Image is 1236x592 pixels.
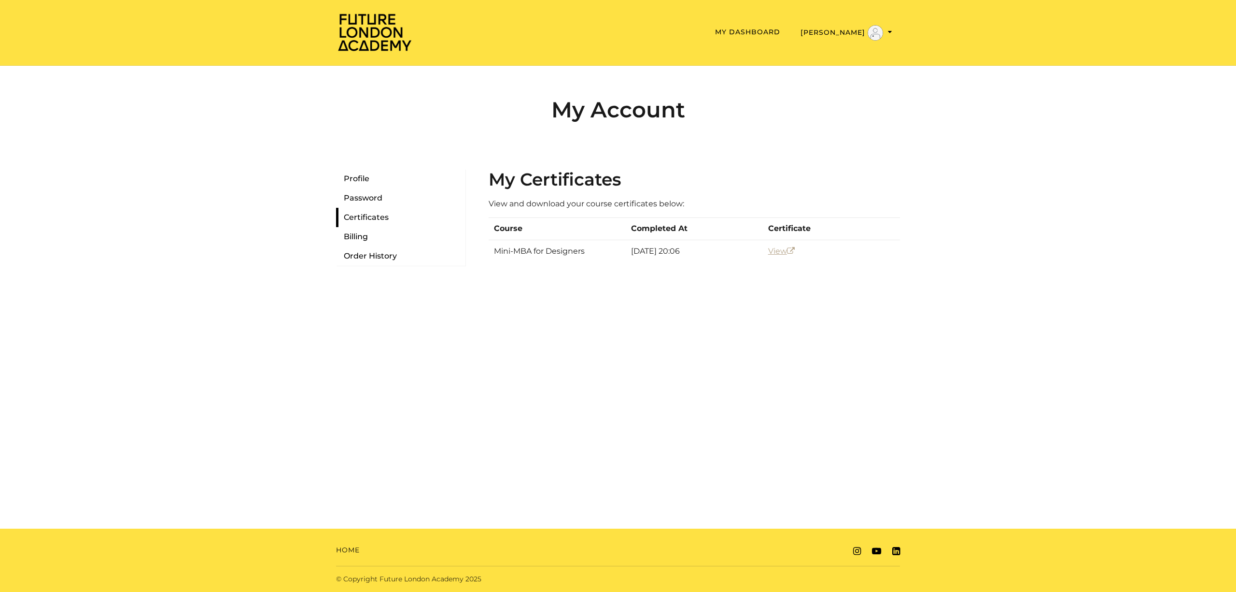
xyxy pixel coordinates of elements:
[768,246,795,256] a: ViewOpen in a new window
[336,545,360,555] a: Home
[626,217,763,240] th: Completed At
[763,217,900,240] th: Certificate
[489,198,900,210] p: View and download your course certificates below:
[489,169,900,190] h3: My Certificates
[787,247,795,255] i: Open in a new window
[489,217,626,240] th: Course
[336,246,465,266] a: Order History
[328,169,473,277] nav: My Account
[336,227,465,246] a: Billing
[336,13,413,52] img: Home Page
[336,188,465,208] a: Password
[715,28,780,36] a: My Dashboard
[798,25,895,41] button: Toggle menu
[489,240,626,262] td: Mini-MBA for Designers
[626,240,763,262] td: [DATE] 20:06
[328,574,618,584] div: © Copyright Future London Academy 2025
[336,169,465,188] a: Profile
[336,208,465,227] a: Certificates
[336,97,900,123] h2: My Account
